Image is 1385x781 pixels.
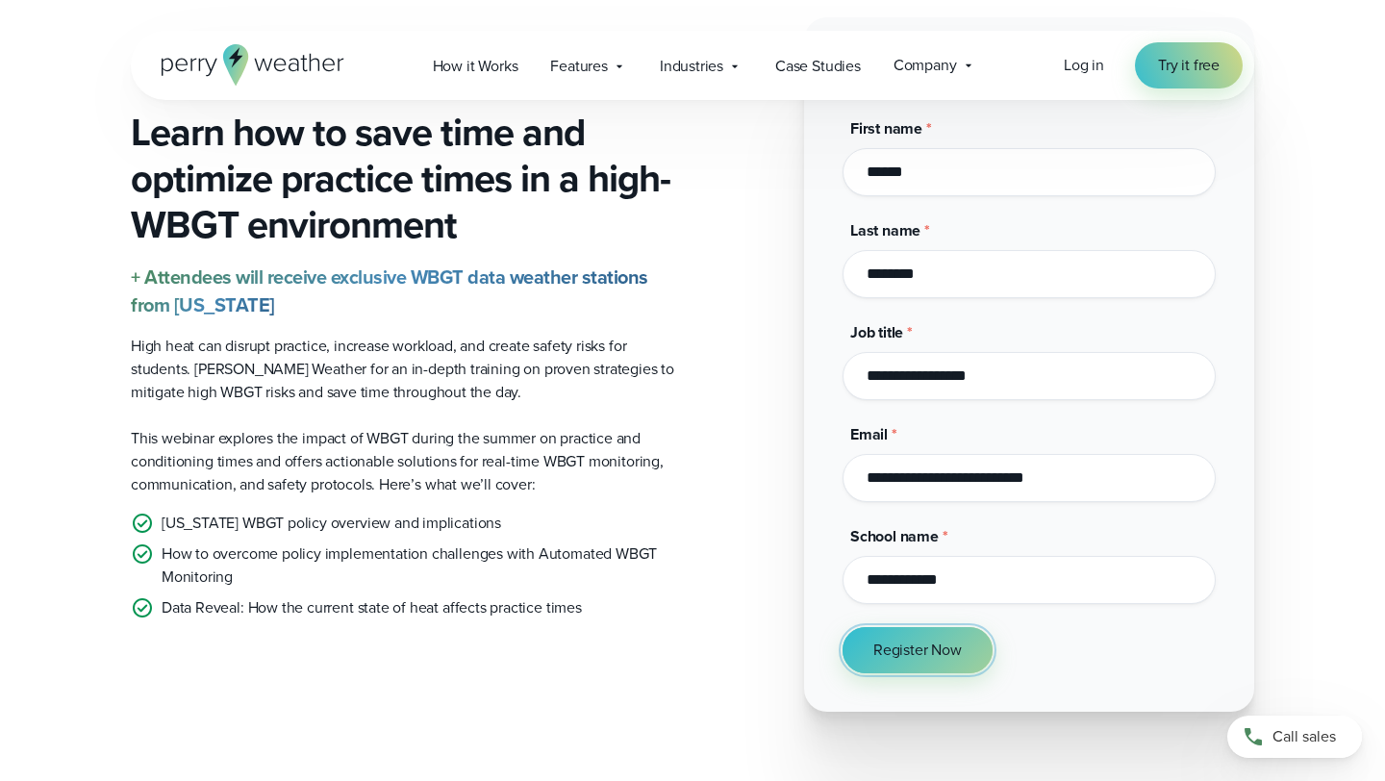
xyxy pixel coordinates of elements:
span: Log in [1064,54,1104,76]
span: Case Studies [775,55,861,78]
p: Data Reveal: How the current state of heat affects practice times [162,596,582,619]
span: First name [850,117,922,139]
a: Call sales [1227,716,1362,758]
h3: Learn how to save time and optimize practice times in a high-WBGT environment [131,110,677,248]
a: Try it free [1135,42,1243,88]
p: High heat can disrupt practice, increase workload, and create safety risks for students. [PERSON_... [131,335,677,404]
p: How to overcome policy implementation challenges with Automated WBGT Monitoring [162,542,677,589]
span: How it Works [433,55,518,78]
span: Company [894,54,957,77]
p: [US_STATE] WBGT policy overview and implications [162,512,501,535]
span: Job title [850,321,903,343]
a: How it Works [416,46,535,86]
span: Industries [660,55,723,78]
span: Register Now [873,639,962,662]
a: Log in [1064,54,1104,77]
p: This webinar explores the impact of WBGT during the summer on practice and conditioning times and... [131,427,677,496]
span: Call sales [1272,725,1336,748]
span: Features [550,55,608,78]
button: Register Now [843,627,993,673]
span: School name [850,525,939,547]
span: Try it free [1158,54,1220,77]
a: Case Studies [759,46,877,86]
strong: + Attendees will receive exclusive WBGT data weather stations from [US_STATE] [131,263,648,319]
span: Email [850,423,888,445]
span: Last name [850,219,920,241]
